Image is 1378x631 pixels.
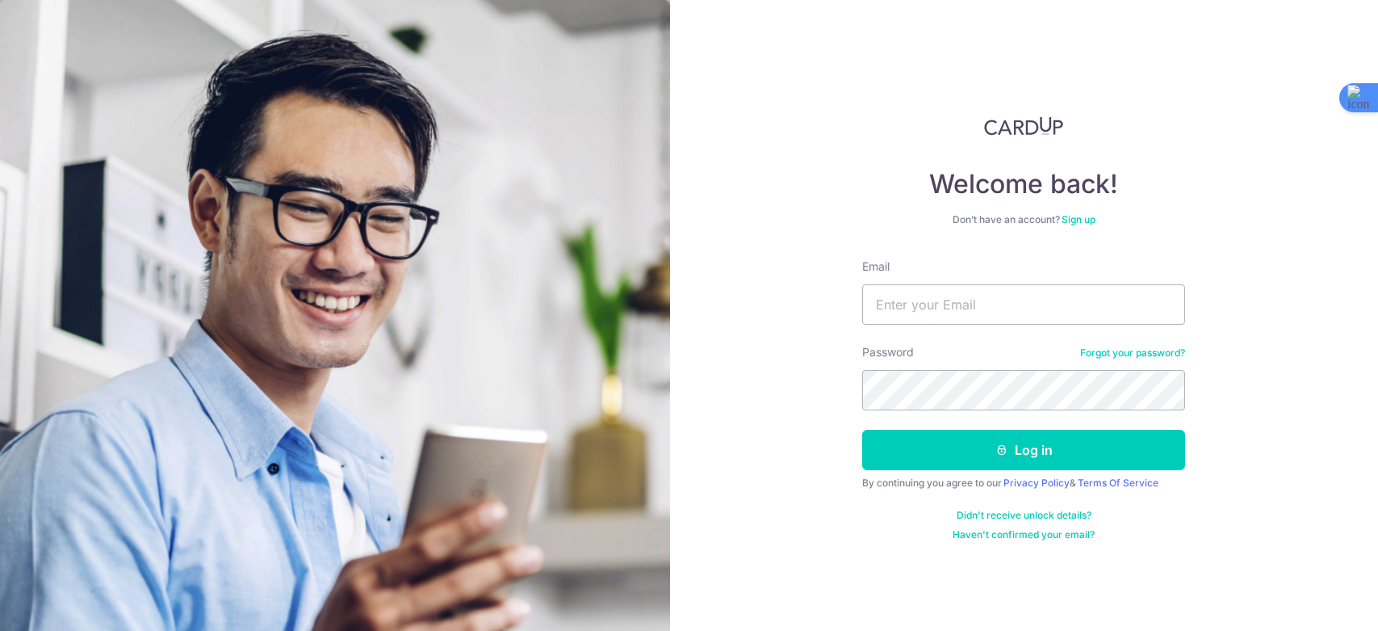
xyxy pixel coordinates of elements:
img: CardUp Logo [984,116,1063,136]
a: Privacy Policy [1003,477,1070,489]
a: Didn't receive unlock details? [957,509,1091,522]
h4: Welcome back! [862,168,1185,200]
label: Email [862,259,890,275]
a: Terms Of Service [1078,477,1158,489]
a: Haven't confirmed your email? [953,528,1095,541]
label: Password [862,344,914,360]
div: Don’t have an account? [862,213,1185,226]
button: Log in [862,430,1185,470]
input: Enter your Email [862,284,1185,325]
div: By continuing you agree to our & [862,477,1185,490]
a: Sign up [1062,213,1095,225]
a: Forgot your password? [1080,347,1185,360]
